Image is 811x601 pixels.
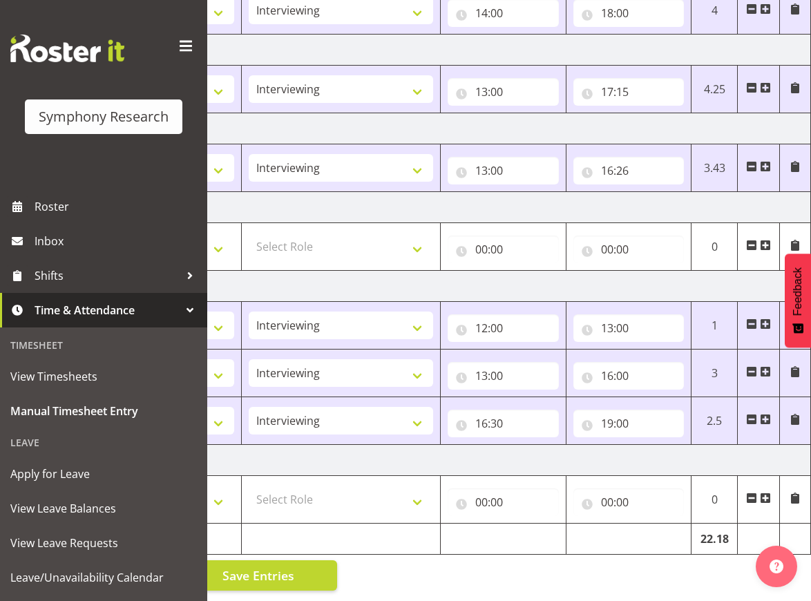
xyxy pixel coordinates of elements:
[573,362,685,390] input: Click to select...
[573,488,685,516] input: Click to select...
[3,428,204,457] div: Leave
[10,498,197,519] span: View Leave Balances
[448,314,559,342] input: Click to select...
[448,157,559,184] input: Click to select...
[792,267,804,316] span: Feedback
[691,397,738,445] td: 2.5
[35,265,180,286] span: Shifts
[691,350,738,397] td: 3
[691,302,738,350] td: 1
[448,236,559,263] input: Click to select...
[10,401,197,421] span: Manual Timesheet Entry
[3,331,204,359] div: Timesheet
[691,223,738,271] td: 0
[35,196,200,217] span: Roster
[3,359,204,394] a: View Timesheets
[10,35,124,62] img: Rosterit website logo
[448,488,559,516] input: Click to select...
[222,566,294,584] span: Save Entries
[691,144,738,192] td: 3.43
[3,560,204,595] a: Leave/Unavailability Calendar
[573,78,685,106] input: Click to select...
[691,476,738,524] td: 0
[573,157,685,184] input: Click to select...
[39,106,169,127] div: Symphony Research
[35,231,200,251] span: Inbox
[785,254,811,347] button: Feedback - Show survey
[10,567,197,588] span: Leave/Unavailability Calendar
[573,410,685,437] input: Click to select...
[10,464,197,484] span: Apply for Leave
[691,66,738,113] td: 4.25
[573,236,685,263] input: Click to select...
[3,526,204,560] a: View Leave Requests
[180,560,337,591] button: Save Entries
[448,78,559,106] input: Click to select...
[3,394,204,428] a: Manual Timesheet Entry
[448,410,559,437] input: Click to select...
[448,362,559,390] input: Click to select...
[35,300,180,321] span: Time & Attendance
[770,560,783,573] img: help-xxl-2.png
[3,457,204,491] a: Apply for Leave
[10,533,197,553] span: View Leave Requests
[3,491,204,526] a: View Leave Balances
[691,524,738,555] td: 22.18
[573,314,685,342] input: Click to select...
[10,366,197,387] span: View Timesheets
